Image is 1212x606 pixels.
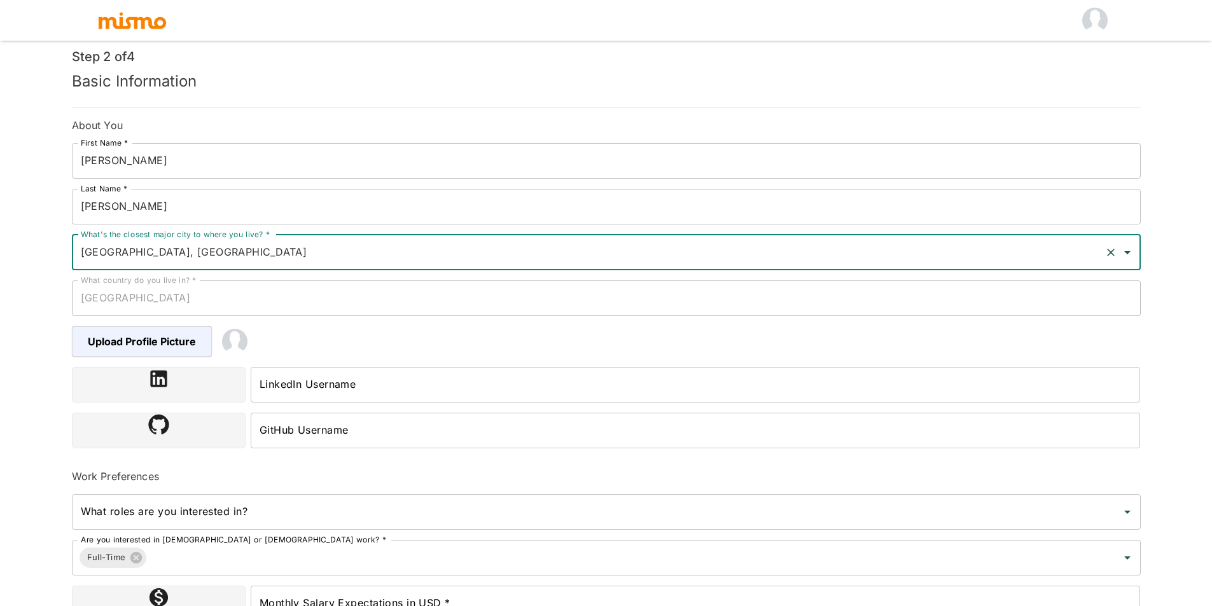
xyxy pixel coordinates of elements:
[1082,8,1108,33] img: null null
[81,275,197,286] label: What country do you live in? *
[1118,549,1136,567] button: Open
[72,326,212,357] span: Upload Profile Picture
[80,547,147,568] div: Full-Time
[97,11,167,30] img: logo
[80,550,134,565] span: Full-Time
[1102,244,1120,261] button: Clear
[1118,244,1136,261] button: Open
[1118,503,1136,521] button: Open
[81,229,270,240] label: What's the closest major city to where you live? *
[81,183,127,194] label: Last Name *
[72,118,1141,133] h6: About You
[81,137,128,148] label: First Name *
[81,534,386,545] label: Are you interested in [DEMOGRAPHIC_DATA] or [DEMOGRAPHIC_DATA] work? *
[72,71,962,92] h5: Basic Information
[72,469,1141,484] h6: Work Preferences
[72,46,962,67] h6: Step 2 of 4
[222,329,247,354] img: 2Q==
